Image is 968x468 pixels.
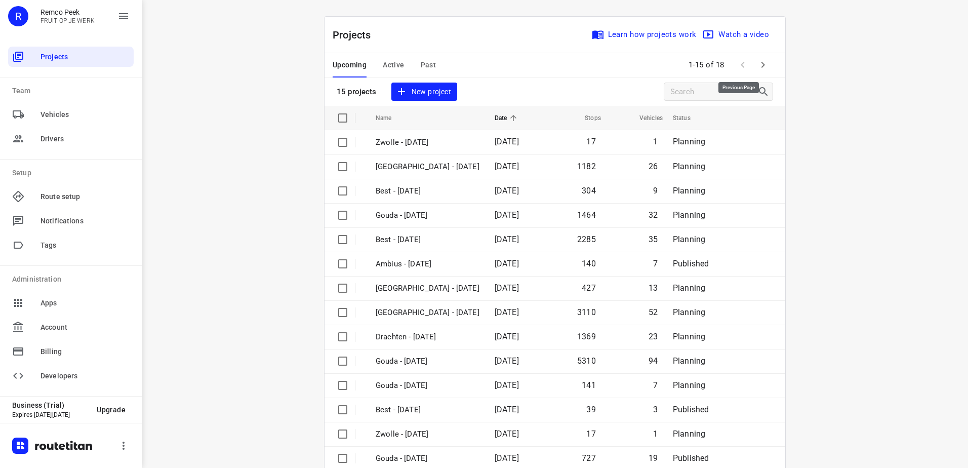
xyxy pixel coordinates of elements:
[673,380,705,390] span: Planning
[673,112,704,124] span: Status
[653,380,658,390] span: 7
[572,112,601,124] span: Stops
[376,331,479,343] p: Drachten - Monday
[673,283,705,293] span: Planning
[41,322,130,333] span: Account
[376,453,479,464] p: Gouda - Thursday
[673,453,709,463] span: Published
[376,356,479,367] p: Gouda - Monday
[41,134,130,144] span: Drivers
[421,59,436,71] span: Past
[12,168,134,178] p: Setup
[577,332,596,341] span: 1369
[649,453,658,463] span: 19
[376,137,479,148] p: Zwolle - Friday
[41,240,130,251] span: Tags
[12,401,89,409] p: Business (Trial)
[12,86,134,96] p: Team
[495,210,519,220] span: [DATE]
[649,332,658,341] span: 23
[8,235,134,255] div: Tags
[376,380,479,392] p: Gouda - Friday
[673,137,705,146] span: Planning
[337,87,377,96] p: 15 projects
[41,216,130,226] span: Notifications
[673,429,705,439] span: Planning
[97,406,126,414] span: Upgrade
[673,307,705,317] span: Planning
[8,47,134,67] div: Projects
[495,186,519,196] span: [DATE]
[41,109,130,120] span: Vehicles
[757,86,773,98] div: Search
[577,235,596,244] span: 2285
[376,112,405,124] span: Name
[41,191,130,202] span: Route setup
[383,59,404,71] span: Active
[495,356,519,366] span: [DATE]
[376,307,479,319] p: Zwolle - Monday
[41,17,95,24] p: FRUIT OP JE WERK
[12,274,134,285] p: Administration
[649,356,658,366] span: 94
[582,380,596,390] span: 141
[626,112,663,124] span: Vehicles
[582,453,596,463] span: 727
[376,404,479,416] p: Best - Friday
[586,137,595,146] span: 17
[673,332,705,341] span: Planning
[582,186,596,196] span: 304
[376,161,479,173] p: Zwolle - Wednesday
[41,8,95,16] p: Remco Peek
[376,234,479,246] p: Best - Monday
[376,283,479,294] p: Antwerpen - Monday
[8,293,134,313] div: Apps
[582,259,596,268] span: 140
[41,298,130,308] span: Apps
[376,428,479,440] p: Zwolle - Friday
[397,86,451,98] span: New project
[577,356,596,366] span: 5310
[649,210,658,220] span: 32
[495,429,519,439] span: [DATE]
[8,129,134,149] div: Drivers
[495,112,520,124] span: Date
[41,346,130,357] span: Billing
[495,332,519,341] span: [DATE]
[376,258,479,270] p: Ambius - Monday
[376,210,479,221] p: Gouda - Tuesday
[649,307,658,317] span: 52
[673,405,709,414] span: Published
[495,162,519,171] span: [DATE]
[8,104,134,125] div: Vehicles
[8,317,134,337] div: Account
[495,405,519,414] span: [DATE]
[673,356,705,366] span: Planning
[41,371,130,381] span: Developers
[653,405,658,414] span: 3
[495,137,519,146] span: [DATE]
[8,186,134,207] div: Route setup
[495,307,519,317] span: [DATE]
[673,210,705,220] span: Planning
[649,283,658,293] span: 13
[495,380,519,390] span: [DATE]
[586,429,595,439] span: 17
[673,235,705,244] span: Planning
[653,137,658,146] span: 1
[577,210,596,220] span: 1464
[333,27,379,43] p: Projects
[653,259,658,268] span: 7
[8,211,134,231] div: Notifications
[649,235,658,244] span: 35
[586,405,595,414] span: 39
[582,283,596,293] span: 427
[8,341,134,362] div: Billing
[653,186,658,196] span: 9
[495,453,519,463] span: [DATE]
[649,162,658,171] span: 26
[495,259,519,268] span: [DATE]
[8,366,134,386] div: Developers
[376,185,479,197] p: Best - [DATE]
[684,54,729,76] span: 1-15 of 18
